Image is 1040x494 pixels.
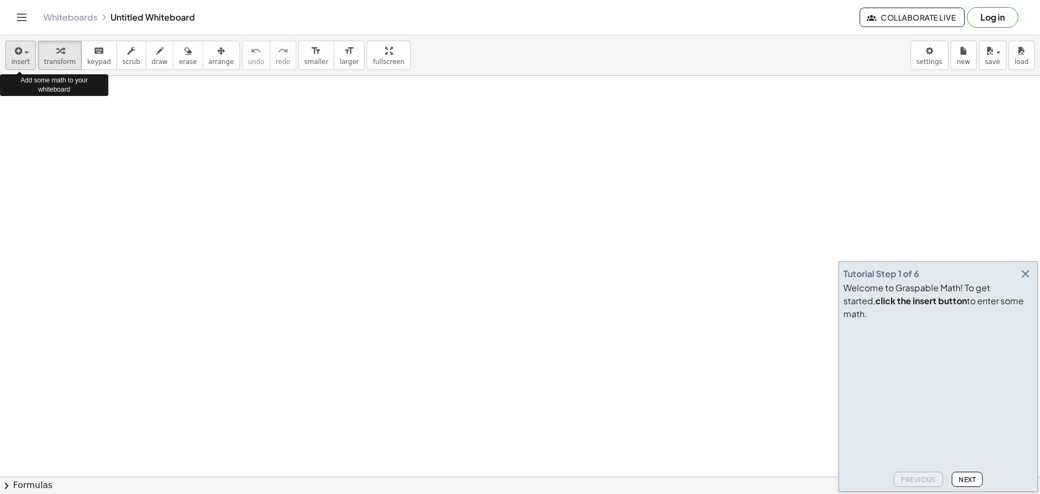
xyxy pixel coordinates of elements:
[173,41,203,70] button: erase
[38,41,82,70] button: transform
[203,41,240,70] button: arrange
[248,58,264,66] span: undo
[87,58,111,66] span: keypad
[1009,41,1035,70] button: load
[843,267,919,280] div: Tutorial Step 1 of 6
[869,12,955,22] span: Collaborate Live
[311,44,321,57] i: format_size
[13,9,30,26] button: Toggle navigation
[146,41,174,70] button: draw
[957,58,970,66] span: new
[94,44,104,57] i: keyboard
[979,41,1006,70] button: save
[1015,58,1029,66] span: load
[276,58,290,66] span: redo
[951,41,977,70] button: new
[340,58,359,66] span: larger
[911,41,948,70] button: settings
[11,58,30,66] span: insert
[43,12,97,23] a: Whiteboards
[967,7,1018,28] button: Log in
[81,41,117,70] button: keyboardkeypad
[251,44,261,57] i: undo
[209,58,234,66] span: arrange
[5,41,36,70] button: insert
[843,281,1033,320] div: Welcome to Graspable Math! To get started, to enter some math.
[952,472,983,487] button: Next
[304,58,328,66] span: smaller
[122,58,140,66] span: scrub
[298,41,334,70] button: format_sizesmaller
[179,58,197,66] span: erase
[44,58,76,66] span: transform
[860,8,965,27] button: Collaborate Live
[875,295,967,306] b: click the insert button
[959,476,976,484] span: Next
[334,41,365,70] button: format_sizelarger
[344,44,354,57] i: format_size
[373,58,404,66] span: fullscreen
[985,58,1000,66] span: save
[367,41,410,70] button: fullscreen
[270,41,296,70] button: redoredo
[152,58,168,66] span: draw
[242,41,270,70] button: undoundo
[116,41,146,70] button: scrub
[278,44,288,57] i: redo
[916,58,942,66] span: settings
